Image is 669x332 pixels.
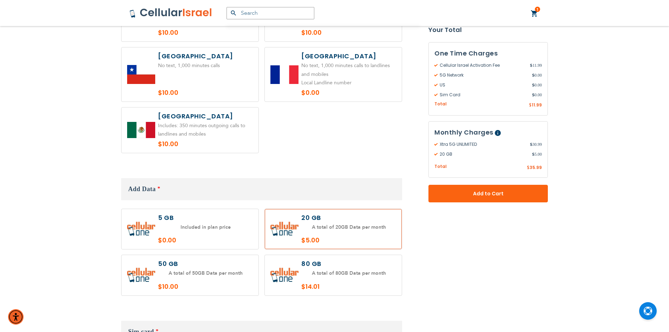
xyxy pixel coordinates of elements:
[530,141,532,148] span: $
[434,72,532,78] span: 5G Network
[530,164,542,170] span: 35.99
[434,128,493,137] span: Monthly Charges
[8,309,24,325] div: Accessibility Menu
[434,62,530,69] span: Cellular Israel Activation Fee
[532,82,534,88] span: $
[227,7,314,19] input: Search
[532,92,534,98] span: $
[495,130,501,136] span: Help
[527,165,530,171] span: $
[434,163,447,170] span: Total
[434,141,530,148] span: Xtra 5G UNLIMITED
[530,62,532,69] span: $
[532,151,542,157] span: 5.00
[434,48,542,59] h3: One Time Charges
[532,102,542,108] span: 11.99
[434,151,532,157] span: 20 GB
[530,141,542,148] span: 30.99
[129,8,212,18] img: Cellular Israel
[532,151,534,157] span: $
[428,25,548,35] strong: Your Total
[530,62,542,69] span: 11.99
[532,82,542,88] span: 0.00
[536,7,539,12] span: 1
[532,72,542,78] span: 0.00
[128,185,156,193] span: Add Data
[434,92,532,98] span: Sim Card
[531,9,538,18] a: 1
[532,92,542,98] span: 0.00
[434,101,447,108] span: Total
[452,190,525,197] span: Add to Cart
[434,82,532,88] span: US
[428,185,548,202] button: Add to Cart
[532,72,534,78] span: $
[529,102,532,109] span: $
